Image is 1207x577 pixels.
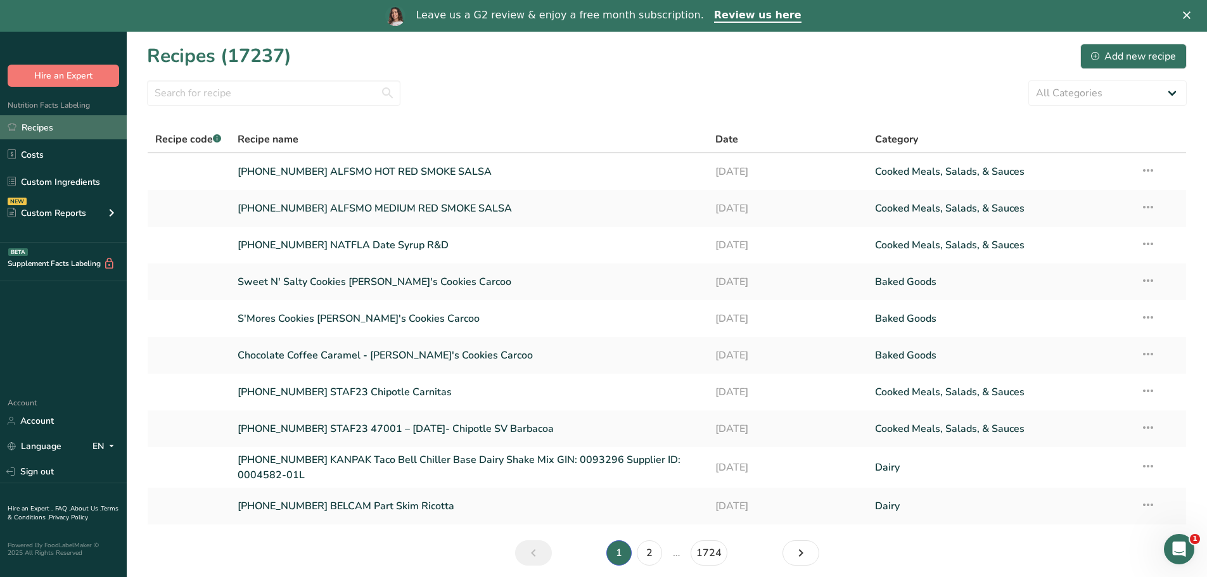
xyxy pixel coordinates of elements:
[416,9,703,22] div: Leave us a G2 review & enjoy a free month subscription.
[147,42,291,70] h1: Recipes (17237)
[875,493,1125,519] a: Dairy
[714,9,801,23] a: Review us here
[238,379,701,405] a: [PHONE_NUMBER] STAF23 Chipotle Carnitas
[238,493,701,519] a: [PHONE_NUMBER] BELCAM Part Skim Ricotta
[8,198,27,205] div: NEW
[155,132,221,146] span: Recipe code
[93,439,119,454] div: EN
[715,493,860,519] a: [DATE]
[875,452,1125,483] a: Dairy
[8,542,119,557] div: Powered By FoodLabelMaker © 2025 All Rights Reserved
[238,269,701,295] a: Sweet N' Salty Cookies [PERSON_NAME]'s Cookies Carcoo
[1091,49,1176,64] div: Add new recipe
[1183,11,1196,19] div: Close
[238,232,701,258] a: [PHONE_NUMBER] NATFLA Date Syrup R&D
[238,415,701,442] a: [PHONE_NUMBER] STAF23 47001 – [DATE]- Chipotle SV Barbacoa
[238,195,701,222] a: [PHONE_NUMBER] ALFSMO MEDIUM RED SMOKE SALSA
[8,504,53,513] a: Hire an Expert .
[8,206,86,220] div: Custom Reports
[715,379,860,405] a: [DATE]
[238,452,701,483] a: [PHONE_NUMBER] KANPAK Taco Bell Chiller Base Dairy Shake Mix GIN: 0093296 Supplier ID: 0004582-01L
[875,415,1125,442] a: Cooked Meals, Salads, & Sauces
[691,540,727,566] a: Page 1724.
[875,232,1125,258] a: Cooked Meals, Salads, & Sauces
[715,452,860,483] a: [DATE]
[715,132,738,147] span: Date
[49,513,88,522] a: Privacy Policy
[715,305,860,332] a: [DATE]
[715,415,860,442] a: [DATE]
[875,132,918,147] span: Category
[238,132,298,147] span: Recipe name
[385,6,406,26] img: Profile image for Reem
[715,232,860,258] a: [DATE]
[8,435,61,457] a: Language
[875,379,1125,405] a: Cooked Meals, Salads, & Sauces
[875,269,1125,295] a: Baked Goods
[238,342,701,369] a: Chocolate Coffee Caramel - [PERSON_NAME]'s Cookies Carcoo
[147,80,400,106] input: Search for recipe
[715,195,860,222] a: [DATE]
[1190,534,1200,544] span: 1
[715,342,860,369] a: [DATE]
[875,305,1125,332] a: Baked Goods
[8,248,28,256] div: BETA
[238,158,701,185] a: [PHONE_NUMBER] ALFSMO HOT RED SMOKE SALSA
[875,342,1125,369] a: Baked Goods
[782,540,819,566] a: Next page
[1164,534,1194,564] iframe: Intercom live chat
[515,540,552,566] a: Previous page
[55,504,70,513] a: FAQ .
[70,504,101,513] a: About Us .
[715,269,860,295] a: [DATE]
[637,540,662,566] a: Page 2.
[715,158,860,185] a: [DATE]
[1080,44,1187,69] button: Add new recipe
[238,305,701,332] a: S'Mores Cookies [PERSON_NAME]'s Cookies Carcoo
[875,195,1125,222] a: Cooked Meals, Salads, & Sauces
[8,504,118,522] a: Terms & Conditions .
[875,158,1125,185] a: Cooked Meals, Salads, & Sauces
[8,65,119,87] button: Hire an Expert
